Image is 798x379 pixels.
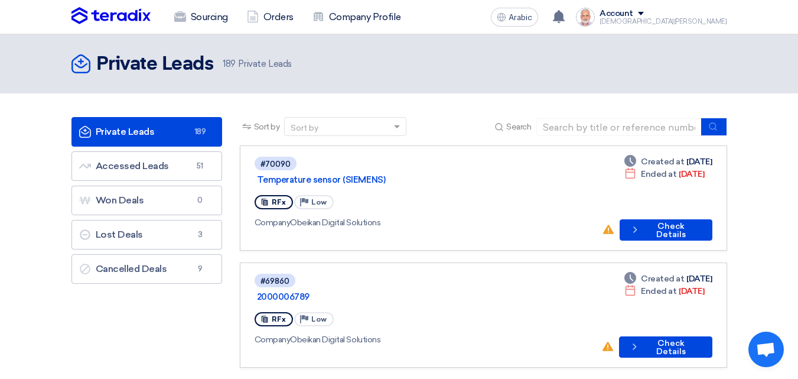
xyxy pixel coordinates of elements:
font: Check Details [656,338,686,357]
a: Cancelled Deals9 [71,254,222,284]
button: Arabic [491,8,538,27]
font: Company Profile [329,11,401,22]
a: Private Leads189 [71,117,222,147]
font: Check Details [656,221,686,239]
font: Low [311,315,327,323]
font: RFx [272,198,286,206]
font: Company [255,218,291,228]
a: Lost Deals3 [71,220,222,250]
input: Search by title or reference number [536,118,702,136]
font: Orders [263,11,294,22]
font: Low [311,198,327,206]
font: Company [255,335,291,345]
font: RFx [272,315,286,323]
font: Private Leads [96,55,214,74]
font: Cancelled Deals [96,263,167,274]
a: Sourcing [165,4,237,30]
font: Sourcing [191,11,228,22]
font: Account [600,8,633,18]
font: Ended at [641,169,676,179]
font: 0 [197,196,203,205]
font: Obeikan Digital Solutions [290,218,380,228]
img: Teradix logo [71,7,151,25]
font: 9 [198,264,203,273]
font: Sort by [254,122,280,132]
font: [DATE] [686,274,712,284]
font: Private Leads [96,126,155,137]
font: 51 [197,161,203,170]
font: #69860 [260,277,289,286]
div: Open chat [748,332,784,367]
button: Check Details [619,336,712,358]
font: Accessed Leads [96,160,169,171]
font: 3 [198,230,203,239]
font: Created at [641,157,684,167]
font: Obeikan Digital Solutions [290,335,380,345]
font: 189 [223,59,236,69]
font: [DATE] [686,157,712,167]
font: Won Deals [96,195,144,206]
font: Lost Deals [96,229,143,240]
a: 2000006789 [257,291,552,302]
font: Search [506,122,531,132]
font: 189 [194,127,206,136]
a: Orders [237,4,303,30]
img: _1742543512085.jpg [576,8,595,27]
font: [DATE] [679,286,704,296]
font: Created at [641,274,684,284]
font: [DATE] [679,169,704,179]
font: Arabic [509,12,532,22]
a: Won Deals0 [71,186,222,215]
font: [DEMOGRAPHIC_DATA][PERSON_NAME] [600,18,727,25]
font: 2000006789 [257,291,310,302]
font: Sort by [291,123,318,133]
font: #70090 [260,160,291,169]
font: Ended at [641,286,676,296]
a: Temperature sensor (SIEMENS) [257,174,552,185]
button: Check Details [620,219,712,241]
font: Temperature sensor (SIEMENS) [257,174,386,185]
a: Accessed Leads51 [71,151,222,181]
font: Private Leads [238,59,292,69]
